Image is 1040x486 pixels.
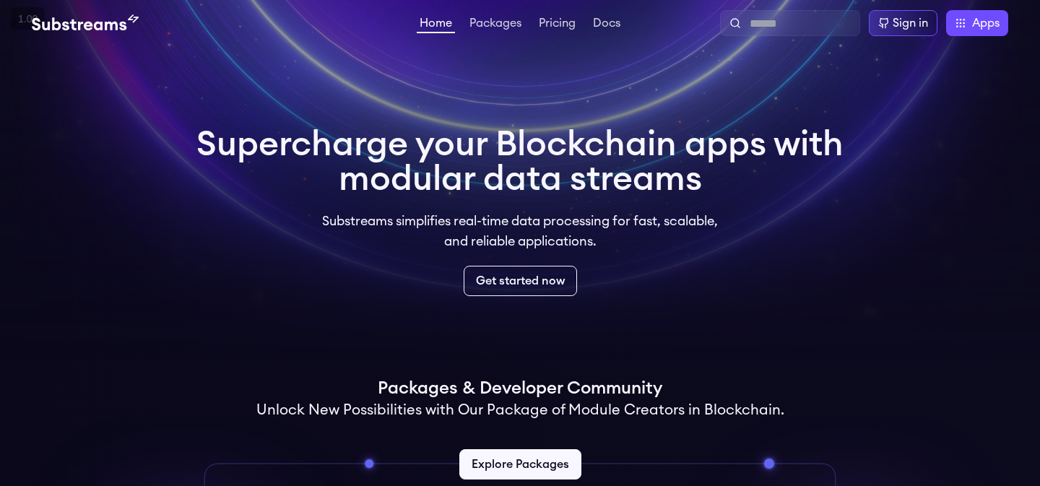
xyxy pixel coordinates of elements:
a: Sign in [869,10,937,36]
span: Apps [972,14,1000,32]
h2: Unlock New Possibilities with Our Package of Module Creators in Blockchain. [256,400,784,420]
a: Explore Packages [459,449,581,480]
h1: Packages & Developer Community [378,377,662,400]
a: Docs [590,17,623,32]
p: Substreams simplifies real-time data processing for fast, scalable, and reliable applications. [312,211,728,251]
a: Pricing [536,17,578,32]
a: Home [417,17,455,33]
h1: Supercharge your Blockchain apps with modular data streams [196,127,844,196]
a: Packages [467,17,524,32]
img: Substream's logo [32,14,139,32]
a: Get started now [464,266,577,296]
div: Sign in [893,14,928,32]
